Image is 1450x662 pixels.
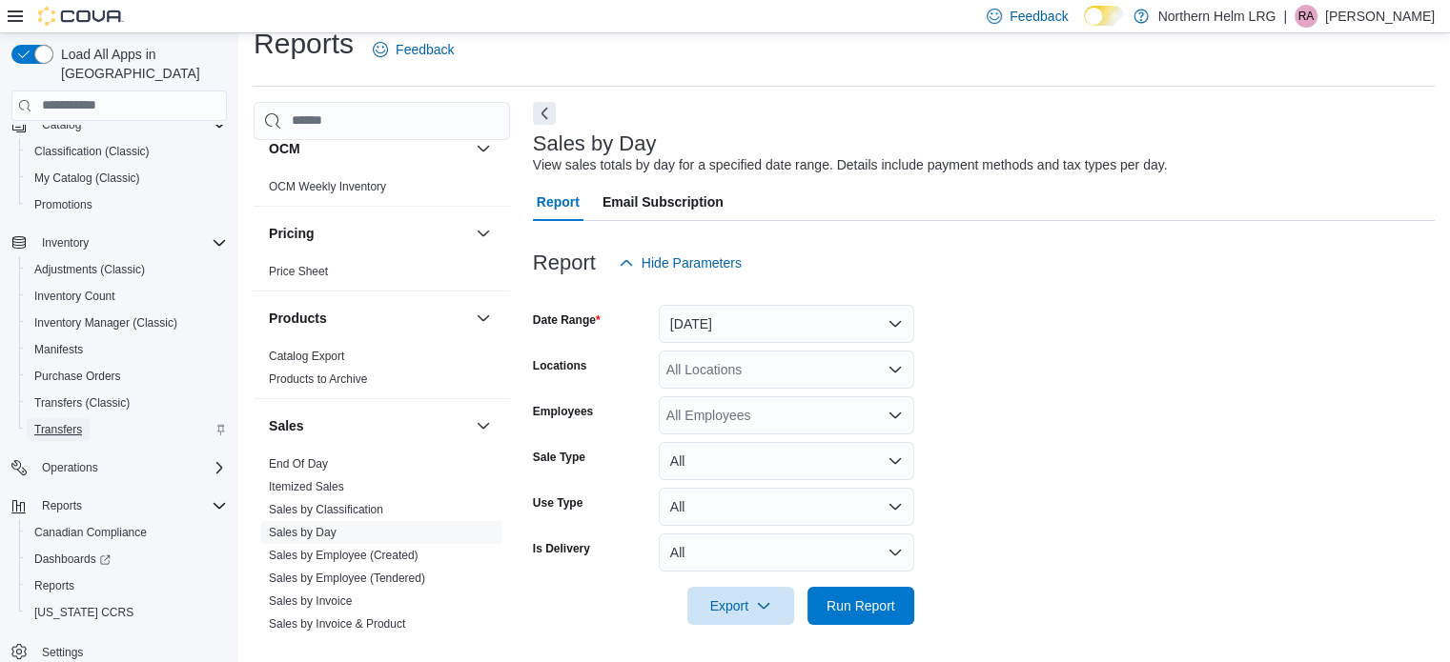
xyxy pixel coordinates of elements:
a: Catalog Export [269,350,344,363]
span: Sales by Classification [269,502,383,517]
span: Transfers (Classic) [27,391,227,414]
span: Reports [34,578,74,593]
button: Purchase Orders [19,363,235,390]
button: Operations [34,456,106,479]
span: Run Report [827,596,895,615]
button: Products [269,309,468,328]
span: Inventory Count [34,289,115,304]
button: All [659,442,914,480]
button: Operations [4,454,235,481]
a: Promotions [27,193,100,216]
span: Transfers [34,422,82,437]
span: Dashboards [34,552,111,567]
span: Load All Apps in [GEOGRAPHIC_DATA] [53,45,227,83]
button: Manifests [19,336,235,363]
button: All [659,488,914,526]
span: Inventory Manager (Classic) [27,311,227,334]
a: Transfers (Classic) [27,391,137,414]
span: [US_STATE] CCRS [34,605,133,620]
a: End Of Day [269,457,328,471]
button: Inventory Manager (Classic) [19,310,235,336]
button: Open list of options [888,408,903,423]
button: Open list of options [888,362,903,377]
button: Promotions [19,191,235,218]
button: Export [687,587,794,625]
label: Employees [533,404,593,419]
button: OCM [269,139,468,158]
label: Date Range [533,312,601,328]
span: Sales by Invoice & Product [269,616,405,632]
span: Sales by Employee (Created) [269,548,419,563]
span: Feedback [1010,7,1068,26]
button: [DATE] [659,305,914,343]
button: Catalog [4,111,235,138]
a: Sales by Day [269,526,337,539]
span: Feedback [396,40,454,59]
a: Inventory Count [27,285,123,308]
span: Itemized Sales [269,479,344,494]
a: Sales by Classification [269,503,383,516]
a: Canadian Compliance [27,521,154,544]
h3: Sales [269,416,304,435]
button: Pricing [472,222,495,245]
h3: Products [269,309,327,328]
button: Adjustments (Classic) [19,256,235,283]
span: Sales by Employee (Tendered) [269,571,425,586]
span: Manifests [27,338,227,361]
span: Reports [34,494,227,517]
span: Hide Parameters [642,253,742,272]
a: Dashboards [19,546,235,572]
span: RA [1298,5,1315,28]
button: Sales [472,414,495,437]
span: Washington CCRS [27,601,227,624]
button: All [659,533,914,572]
span: Inventory [34,231,227,254]
span: Operations [34,456,227,479]
a: Sales by Employee (Created) [269,549,419,562]
span: Catalog [42,117,81,132]
span: Transfers (Classic) [34,395,130,411]
span: OCM Weekly Inventory [269,179,386,194]
div: Rhiannon Adams [1295,5,1317,28]
h3: Sales by Day [533,132,657,155]
button: Reports [19,572,235,599]
span: Reports [27,574,227,597]
a: Itemized Sales [269,480,344,493]
a: Manifests [27,338,91,361]
button: Classification (Classic) [19,138,235,165]
span: Inventory Count [27,285,227,308]
div: Pricing [254,260,510,291]
button: Sales [269,416,468,435]
button: Run Report [807,587,914,625]
span: Adjustments (Classic) [34,262,145,277]
span: Sales by Day [269,525,337,540]
div: OCM [254,175,510,206]
button: Reports [4,492,235,519]
span: Promotions [34,197,92,212]
button: [US_STATE] CCRS [19,599,235,626]
button: Reports [34,494,90,517]
label: Use Type [533,495,582,511]
a: Classification (Classic) [27,140,157,163]
a: Reports [27,574,82,597]
h3: Report [533,251,596,274]
span: Promotions [27,193,227,216]
a: My Catalog (Classic) [27,167,148,190]
a: Products to Archive [269,372,367,386]
span: Settings [42,645,83,660]
span: Operations [42,460,98,475]
a: Inventory Manager (Classic) [27,311,185,334]
span: Inventory Manager (Classic) [34,315,177,331]
span: Transfers [27,418,227,441]
a: Dashboards [27,548,118,571]
input: Dark Mode [1084,6,1124,26]
h1: Reports [254,25,354,63]
a: [US_STATE] CCRS [27,601,141,624]
button: Inventory Count [19,283,235,310]
span: Classification (Classic) [34,144,150,159]
span: My Catalog (Classic) [34,171,140,186]
button: Canadian Compliance [19,519,235,546]
p: [PERSON_NAME] [1325,5,1435,28]
span: Catalog Export [269,349,344,364]
span: Price Sheet [269,264,328,279]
